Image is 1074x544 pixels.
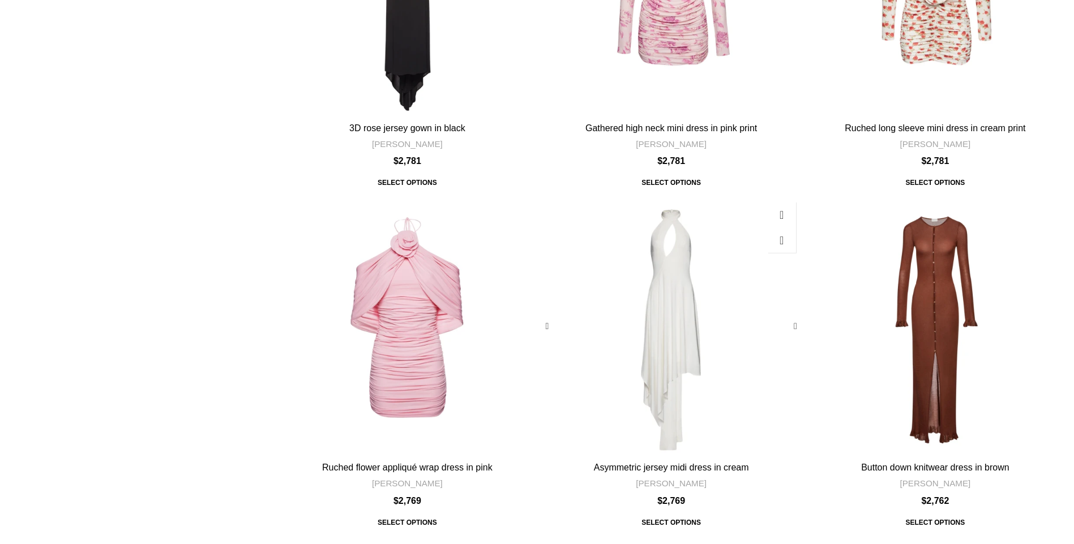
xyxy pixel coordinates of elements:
[921,496,949,506] bdi: 2,762
[634,512,709,533] span: Select options
[921,156,926,166] span: $
[634,512,709,533] a: Select options for “Asymmetric jersey midi dress in cream”
[636,138,707,150] a: [PERSON_NAME]
[898,172,973,193] span: Select options
[921,156,949,166] bdi: 2,781
[657,156,685,166] bdi: 2,781
[372,477,443,489] a: [PERSON_NAME]
[393,156,399,166] span: $
[898,172,973,193] a: Select options for “Ruched long sleeve mini dress in cream print”
[861,463,1009,472] a: Button down knitwear dress in brown
[921,496,926,506] span: $
[393,496,421,506] bdi: 2,769
[898,512,973,533] span: Select options
[636,477,707,489] a: [PERSON_NAME]
[370,512,445,533] span: Select options
[634,172,709,193] span: Select options
[393,496,399,506] span: $
[594,463,749,472] a: Asymmetric jersey midi dress in cream
[768,202,796,227] a: Quick view
[277,196,537,456] a: Ruched flower appliqué wrap dress in pink
[657,496,662,506] span: $
[349,123,465,133] a: 3D rose jersey gown in black
[322,463,493,472] a: Ruched flower appliqué wrap dress in pink
[541,196,802,456] a: Asymmetric jersey midi dress in cream
[372,138,443,150] a: [PERSON_NAME]
[657,496,685,506] bdi: 2,769
[370,172,445,193] span: Select options
[370,512,445,533] a: Select options for “Ruched flower appliqué wrap dress in pink”
[898,512,973,533] a: Select options for “Button down knitwear dress in brown”
[370,172,445,193] a: Select options for “3D rose jersey gown in black”
[900,477,970,489] a: [PERSON_NAME]
[845,123,1025,133] a: Ruched long sleeve mini dress in cream print
[393,156,421,166] bdi: 2,781
[634,172,709,193] a: Select options for “Gathered high neck mini dress in pink print”
[657,156,662,166] span: $
[585,123,757,133] a: Gathered high neck mini dress in pink print
[900,138,970,150] a: [PERSON_NAME]
[805,196,1066,456] a: Button down knitwear dress in brown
